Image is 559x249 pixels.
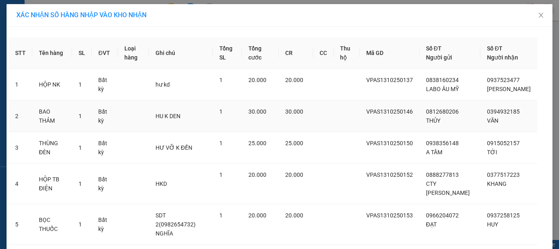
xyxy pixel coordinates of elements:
img: logo [3,5,39,41]
td: THÙNG ĐÈN [32,132,72,164]
td: BỌC THUỐC [32,204,72,245]
td: Bất kỳ [92,101,118,132]
span: 20.000 [248,77,266,83]
span: HKD [156,180,167,187]
span: 0937258125 [487,212,520,219]
span: VPAS1310250152 [366,171,413,178]
span: 1 [219,171,223,178]
span: close [538,12,544,18]
th: Tổng cước [242,37,278,69]
span: 1 [219,212,223,219]
span: 0838160234 [426,77,459,83]
span: Người gửi [426,54,452,61]
span: 0937523477 [487,77,520,83]
span: KHANG [487,180,507,187]
td: 4 [9,164,32,204]
span: [PERSON_NAME] [487,86,531,92]
span: VPTN1410250006 [41,52,86,58]
td: 5 [9,204,32,245]
td: Bất kỳ [92,132,118,164]
td: HỘP NK [32,69,72,101]
span: 1 [219,140,223,146]
span: Hotline: 19001152 [65,37,100,41]
th: SL [72,37,92,69]
span: 1 [219,77,223,83]
span: HU K DEN [156,113,180,119]
span: 0394932185 [487,108,520,115]
td: Bất kỳ [92,164,118,204]
span: 1 [79,81,82,88]
span: SDT 2(0982654732) NGHĨA [156,212,196,237]
span: XÁC NHẬN SỐ HÀNG NHẬP VÀO KHO NHẬN [16,11,147,19]
span: VPAS1310250146 [366,108,413,115]
span: Số ĐT [487,45,503,52]
span: ----------------------------------------- [22,44,100,51]
span: 30.000 [248,108,266,115]
span: LABO ÂU MỸ [426,86,459,92]
span: 20.000 [285,171,303,178]
span: VPAS1310250150 [366,140,413,146]
th: CR [279,37,313,69]
th: STT [9,37,32,69]
th: Ghi chú [149,37,213,69]
span: 06:54:08 [DATE] [18,59,50,64]
span: hư kd [156,81,170,88]
th: ĐVT [92,37,118,69]
span: [PERSON_NAME]: [2,53,86,58]
strong: ĐỒNG PHƯỚC [65,5,112,11]
span: CTY [PERSON_NAME] [426,180,470,196]
th: CC [313,37,334,69]
span: 1 [79,144,82,151]
th: Loại hàng [118,37,149,69]
span: HUY [487,221,498,228]
span: 0377517223 [487,171,520,178]
td: Bất kỳ [92,69,118,101]
span: 0938356148 [426,140,459,146]
span: 1 [79,180,82,187]
td: BAO THẢM [32,101,72,132]
span: 0888277813 [426,171,459,178]
span: Số ĐT [426,45,442,52]
td: 1 [9,69,32,101]
span: In ngày: [2,59,50,64]
span: A TÂM [426,149,442,155]
span: 01 Võ Văn Truyện, KP.1, Phường 2 [65,25,113,35]
td: HỘP TB ĐIỆN [32,164,72,204]
span: HƯ VỠ K ĐỀN [156,144,192,151]
span: 20.000 [248,171,266,178]
span: VPAS1310250153 [366,212,413,219]
th: Mã GD [360,37,419,69]
td: 2 [9,101,32,132]
span: 20.000 [285,212,303,219]
td: 3 [9,132,32,164]
span: 1 [79,113,82,119]
span: 0915052157 [487,140,520,146]
span: 1 [219,108,223,115]
span: ĐẠT [426,221,437,228]
span: 30.000 [285,108,303,115]
span: 25.000 [248,140,266,146]
span: 1 [79,221,82,228]
span: 25.000 [285,140,303,146]
span: Người nhận [487,54,518,61]
span: 0966204072 [426,212,459,219]
span: VPAS1310250137 [366,77,413,83]
span: THỦY [426,117,440,124]
td: Bất kỳ [92,204,118,245]
th: Tên hàng [32,37,72,69]
span: 0812680206 [426,108,459,115]
th: Tổng SL [213,37,242,69]
span: 20.000 [248,212,266,219]
span: TỚI [487,149,497,155]
span: 20.000 [285,77,303,83]
button: Close [530,4,552,27]
th: Thu hộ [334,37,360,69]
span: Bến xe [GEOGRAPHIC_DATA] [65,13,110,23]
span: VĂN [487,117,498,124]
